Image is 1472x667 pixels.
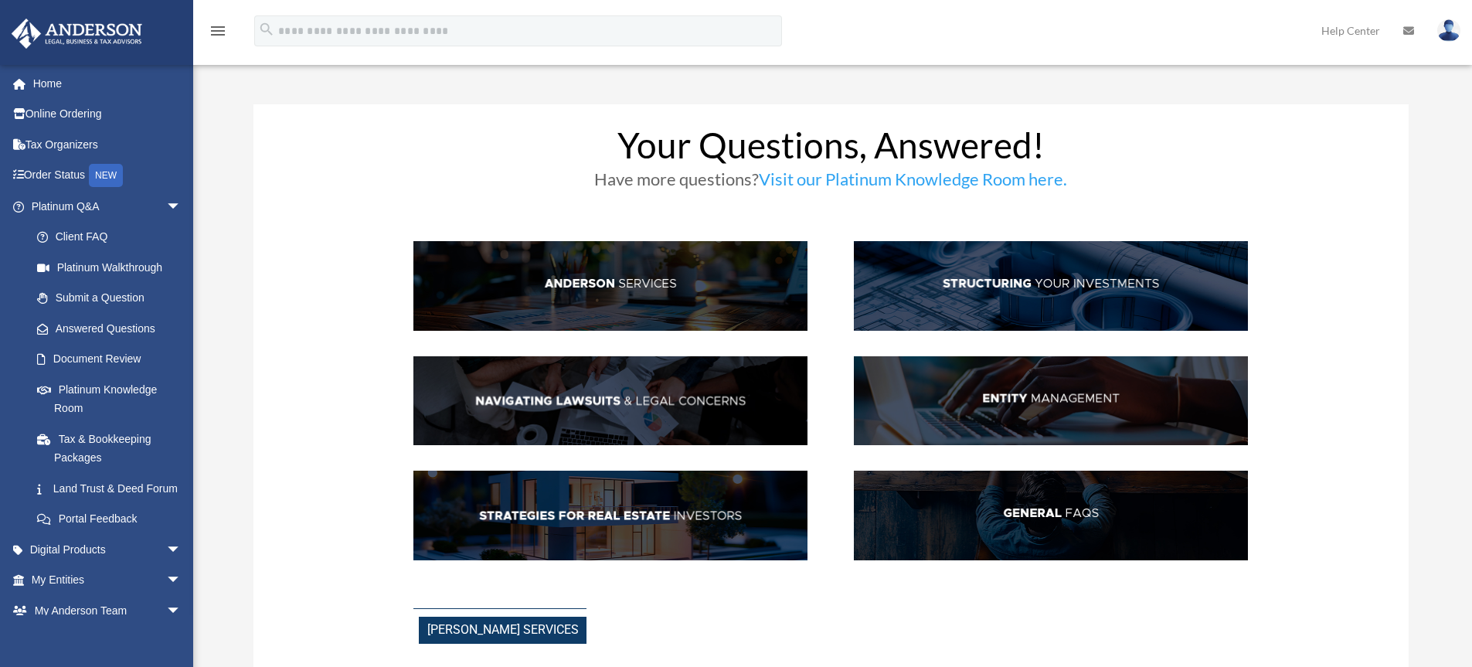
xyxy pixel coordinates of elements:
[11,191,205,222] a: Platinum Q&Aarrow_drop_down
[22,504,205,535] a: Portal Feedback
[89,164,123,187] div: NEW
[166,565,197,597] span: arrow_drop_down
[22,252,205,283] a: Platinum Walkthrough
[7,19,147,49] img: Anderson Advisors Platinum Portal
[11,595,205,626] a: My Anderson Teamarrow_drop_down
[209,27,227,40] a: menu
[1437,19,1460,42] img: User Pic
[413,128,1248,171] h1: Your Questions, Answered!
[11,160,205,192] a: Order StatusNEW
[166,191,197,223] span: arrow_drop_down
[11,68,205,99] a: Home
[22,222,197,253] a: Client FAQ
[854,356,1248,446] img: EntManag_hdr
[166,595,197,627] span: arrow_drop_down
[22,424,205,473] a: Tax & Bookkeeping Packages
[258,21,275,38] i: search
[11,99,205,130] a: Online Ordering
[22,473,205,504] a: Land Trust & Deed Forum
[22,313,205,344] a: Answered Questions
[11,565,205,596] a: My Entitiesarrow_drop_down
[22,283,205,314] a: Submit a Question
[413,471,807,560] img: StratsRE_hdr
[759,168,1067,197] a: Visit our Platinum Knowledge Room here.
[419,617,586,644] span: [PERSON_NAME] Services
[413,241,807,331] img: AndServ_hdr
[166,534,197,566] span: arrow_drop_down
[22,344,205,375] a: Document Review
[413,356,807,446] img: NavLaw_hdr
[22,374,205,424] a: Platinum Knowledge Room
[11,129,205,160] a: Tax Organizers
[854,241,1248,331] img: StructInv_hdr
[854,471,1248,560] img: GenFAQ_hdr
[11,534,205,565] a: Digital Productsarrow_drop_down
[413,171,1248,196] h3: Have more questions?
[209,22,227,40] i: menu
